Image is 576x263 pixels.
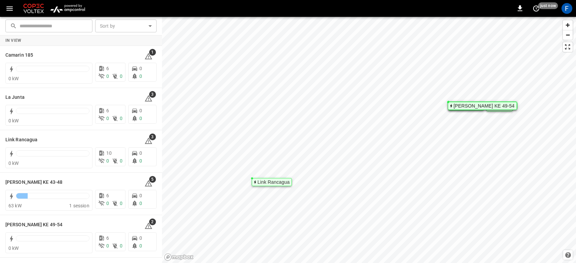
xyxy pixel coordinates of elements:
span: 1 session [69,203,89,208]
img: Customer Logo [22,2,45,15]
button: Zoom out [563,30,573,40]
span: 0 [106,74,109,79]
span: 0 [139,158,142,164]
h6: Camarin 185 [5,52,33,59]
span: 0 [139,116,142,121]
span: 63 kW [8,203,22,208]
span: 0 kW [8,245,19,251]
span: 0 [120,243,122,249]
span: 10 [106,150,112,156]
h6: Link Rancagua [5,136,37,144]
span: 0 [139,193,142,198]
span: 0 [120,158,122,164]
button: set refresh interval [531,3,542,14]
span: 6 [106,108,109,113]
span: 2 [149,218,156,225]
span: 0 [139,201,142,206]
span: 0 [106,201,109,206]
span: 0 kW [8,118,19,123]
h6: Loza Colon KE 49-54 [5,221,62,229]
span: 3 [149,91,156,98]
button: Zoom in [563,20,573,30]
a: Mapbox homepage [164,253,194,261]
span: 0 [106,158,109,164]
span: 0 [120,74,122,79]
span: 0 [139,74,142,79]
span: 1 [149,49,156,56]
img: ampcontrol.io logo [48,2,87,15]
canvas: Map [162,17,576,263]
span: 0 kW [8,76,19,81]
span: just now [538,2,558,9]
span: 0 kW [8,160,19,166]
div: Link Rancagua [257,180,290,184]
div: [PERSON_NAME] KE 49-54 [454,104,515,108]
span: 6 [106,235,109,241]
span: 0 [139,243,142,249]
h6: La Junta [5,94,25,101]
span: 0 [106,116,109,121]
span: 0 [139,235,142,241]
div: profile-icon [561,3,572,14]
span: 0 [120,201,122,206]
div: Map marker [252,178,292,186]
span: 0 [120,116,122,121]
span: 0 [139,150,142,156]
span: 3 [149,134,156,140]
span: 0 [139,108,142,113]
div: Map marker [448,102,517,110]
span: 6 [106,66,109,71]
span: 5 [149,176,156,183]
span: 0 [106,243,109,249]
span: 6 [106,193,109,198]
strong: In View [5,38,22,43]
span: 0 [139,66,142,71]
h6: Loza Colon KE 43-48 [5,179,62,186]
